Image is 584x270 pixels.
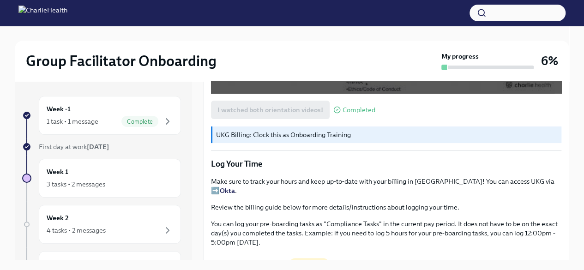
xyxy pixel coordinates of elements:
[22,159,181,198] a: Week 13 tasks • 2 messages
[47,167,68,177] h6: Week 1
[441,52,479,61] strong: My progress
[211,219,561,247] p: You can log your pre-boarding tasks as "Compliance Tasks" in the current pay period. It does not ...
[217,259,281,268] span: UKG Billing Guide
[22,142,181,151] a: First day at work[DATE]
[121,118,158,125] span: Complete
[343,107,375,114] span: Completed
[211,203,561,212] p: Review the billing guide below for more details/instructions about logging your time.
[39,143,109,151] span: First day at work
[18,6,67,20] img: CharlieHealth
[26,52,217,70] h2: Group Facilitator Onboarding
[47,226,106,235] div: 4 tasks • 2 messages
[211,177,561,195] p: Make sure to track your hours and keep up-to-date with your billing in [GEOGRAPHIC_DATA]! You can...
[47,117,98,126] div: 1 task • 1 message
[22,96,181,135] a: Week -11 task • 1 messageComplete
[47,213,69,223] h6: Week 2
[87,143,109,151] strong: [DATE]
[211,158,561,169] p: Log Your Time
[541,53,558,69] h3: 6%
[22,205,181,244] a: Week 24 tasks • 2 messages
[216,130,558,139] p: UKG Billing: Clock this as Onboarding Training
[47,180,105,189] div: 3 tasks • 2 messages
[47,259,69,269] h6: Week 3
[220,186,235,195] a: Okta
[47,104,71,114] h6: Week -1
